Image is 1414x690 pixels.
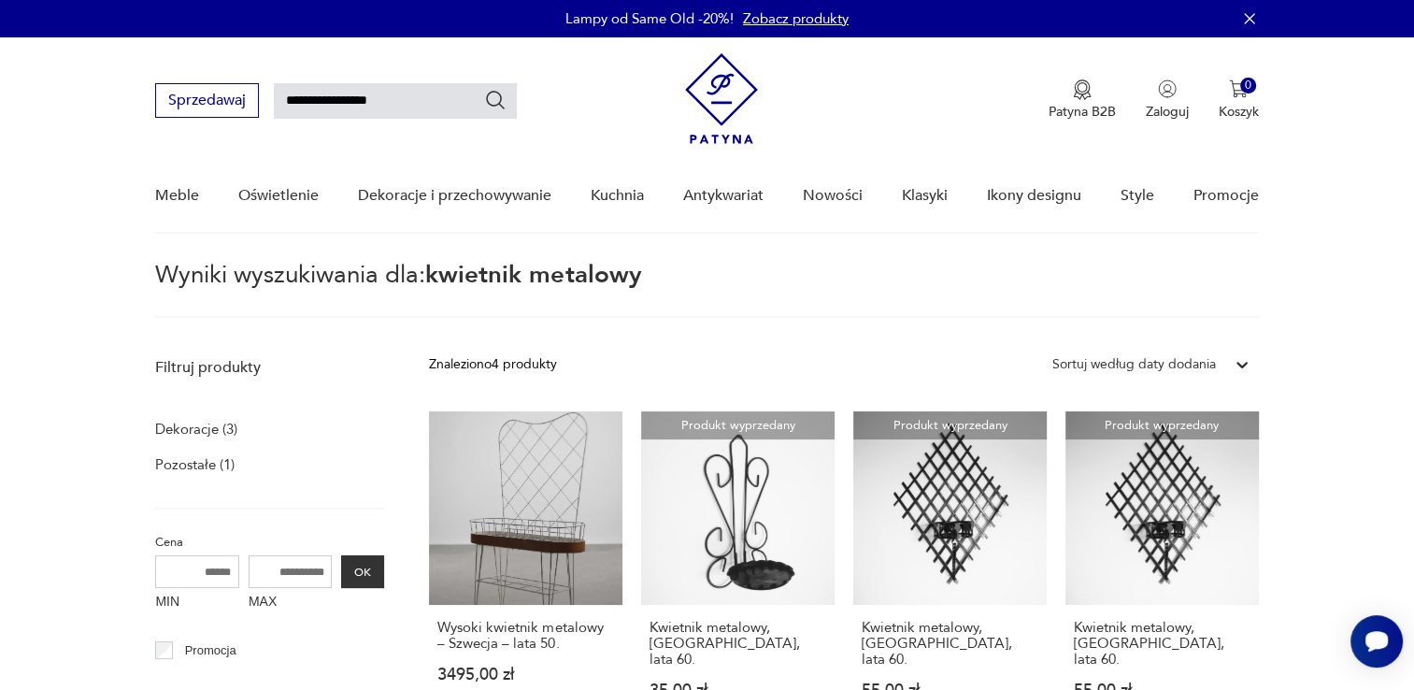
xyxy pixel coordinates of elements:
a: Dekoracje (3) [155,416,237,442]
img: Ikona medalu [1073,79,1092,100]
button: OK [341,555,384,588]
a: Promocje [1193,160,1259,232]
button: Szukaj [484,89,507,111]
p: 3495,00 zł [437,667,614,683]
div: 0 [1240,78,1256,93]
a: Zobacz produkty [743,9,849,28]
p: Zaloguj [1146,103,1189,121]
div: Znaleziono 4 produkty [429,354,557,375]
a: Sprzedawaj [155,95,259,108]
a: Klasyki [902,160,948,232]
span: kwietnik metalowy [425,258,641,292]
img: Patyna - sklep z meblami i dekoracjami vintage [685,53,758,144]
button: Sprzedawaj [155,83,259,118]
p: Koszyk [1219,103,1259,121]
iframe: Smartsupp widget button [1350,615,1403,668]
p: Cena [155,532,384,553]
p: Filtruj produkty [155,357,384,378]
h3: Kwietnik metalowy, [GEOGRAPHIC_DATA], lata 60. [862,620,1038,668]
h3: Kwietnik metalowy, [GEOGRAPHIC_DATA], lata 60. [650,620,826,668]
img: Ikona koszyka [1229,79,1248,98]
button: Patyna B2B [1049,79,1116,121]
p: Patyna B2B [1049,103,1116,121]
button: 0Koszyk [1219,79,1259,121]
p: Promocja [185,640,236,661]
p: Lampy od Same Old -20%! [565,9,734,28]
label: MIN [155,588,239,618]
div: Sortuj według daty dodania [1052,354,1216,375]
button: Zaloguj [1146,79,1189,121]
a: Nowości [803,160,863,232]
a: Style [1121,160,1154,232]
a: Oświetlenie [238,160,319,232]
a: Ikony designu [987,160,1081,232]
h3: Kwietnik metalowy, [GEOGRAPHIC_DATA], lata 60. [1074,620,1250,668]
img: Ikonka użytkownika [1158,79,1177,98]
a: Kuchnia [591,160,644,232]
h3: Wysoki kwietnik metalowy – Szwecja – lata 50. [437,620,614,652]
a: Antykwariat [683,160,764,232]
a: Pozostałe (1) [155,452,235,478]
label: MAX [249,588,333,618]
a: Ikona medaluPatyna B2B [1049,79,1116,121]
a: Meble [155,160,199,232]
p: Wyniki wyszukiwania dla: [155,264,1258,318]
a: Dekoracje i przechowywanie [358,160,551,232]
